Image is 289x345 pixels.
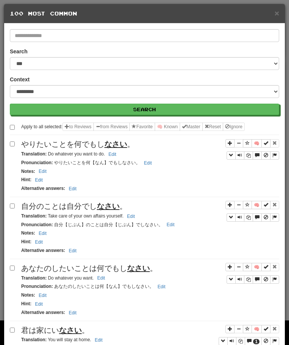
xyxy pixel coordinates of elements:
[142,159,154,167] button: Edit
[10,76,30,83] label: Context
[252,201,262,209] button: 🧠
[21,160,154,165] small: やりたいことを何【なん】でもしなさい。
[21,222,53,227] strong: Pronunciation :
[10,48,28,55] label: Search
[33,176,45,184] button: Edit
[21,292,35,298] strong: Notes :
[21,264,157,272] span: あなたのしたいことは何でもし 。
[275,9,279,17] span: ×
[125,212,137,221] button: Edit
[21,248,65,253] strong: Alternative answers :
[21,284,168,289] small: あなたのしたいことは何【なん】でもしなさい。
[21,169,35,174] strong: Notes :
[21,310,65,315] strong: Alternative answers :
[62,123,245,131] div: Sentence options
[21,151,118,157] small: Do whatever you want to do.
[21,239,31,244] strong: Hint :
[21,213,137,219] small: Take care of your own affairs yourself.
[104,140,127,148] u: なさい
[227,213,279,222] div: Sentence controls
[92,336,105,344] button: Edit
[21,230,35,236] strong: Notes :
[225,263,279,284] div: Sentence controls
[21,284,53,289] strong: Pronunciation :
[21,186,65,191] strong: Alternative answers :
[67,247,79,255] button: Edit
[93,123,130,131] button: from Reviews
[21,337,47,342] strong: Translation :
[155,283,168,291] button: Edit
[67,309,79,317] button: Edit
[21,160,53,165] strong: Pronunciation :
[21,301,31,306] strong: Hint :
[180,123,203,131] button: Master
[67,185,79,193] button: Edit
[21,140,135,148] span: やりたいことを何でもし 。
[227,151,279,160] div: Sentence controls
[21,337,105,342] small: You will stay at home.
[21,222,177,227] small: 自分【じぶん】のことは自分【じぶん】でしなさい。
[275,9,279,17] button: Close
[225,201,279,222] div: Sentence controls
[97,202,120,210] u: なさい
[36,291,49,300] button: Edit
[252,263,262,271] button: 🧠
[129,123,155,131] button: Favorite
[10,104,279,115] button: Search
[10,10,279,17] h5: 100 Most Common
[255,339,258,344] span: 1
[252,325,262,333] button: 🧠
[165,221,177,229] button: Edit
[21,177,31,182] strong: Hint :
[36,167,49,176] button: Edit
[59,326,82,334] u: なさい
[223,123,245,131] button: Ignore
[36,229,49,238] button: Edit
[227,275,279,284] div: Sentence controls
[21,326,89,334] span: 君は家にい 。
[21,275,107,281] small: Do whatever you want.
[95,274,107,282] button: Edit
[21,275,47,281] strong: Translation :
[21,202,127,210] span: 自分のことは自分でし 。
[127,264,150,272] u: なさい
[21,151,47,157] strong: Translation :
[155,123,180,131] button: 🧠 Known
[33,238,45,246] button: Edit
[106,150,119,159] button: Edit
[225,139,279,160] div: Sentence controls
[21,213,47,219] strong: Translation :
[202,123,223,131] button: Reset
[21,124,62,129] small: Apply to all selected:
[33,300,45,308] button: Edit
[252,139,262,148] button: 🧠
[62,123,94,131] button: to Reviews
